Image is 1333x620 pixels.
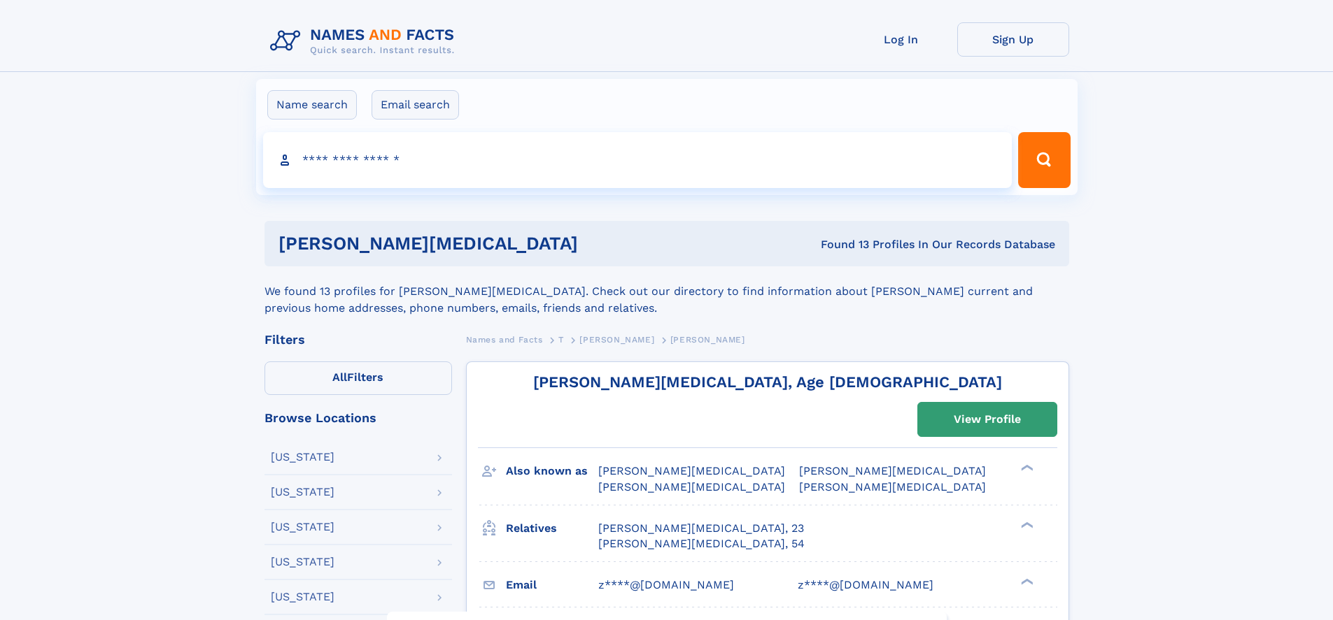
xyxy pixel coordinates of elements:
input: search input [263,132,1013,188]
span: [PERSON_NAME] [670,335,745,345]
a: [PERSON_NAME][MEDICAL_DATA], 54 [598,536,805,551]
span: [PERSON_NAME] [579,335,654,345]
div: ❯ [1017,463,1034,473]
div: View Profile [954,403,1021,435]
a: T [558,331,564,348]
div: [US_STATE] [271,521,334,533]
img: Logo Names and Facts [265,22,466,60]
span: [PERSON_NAME][MEDICAL_DATA] [799,464,986,477]
a: Names and Facts [466,331,543,348]
div: Found 13 Profiles In Our Records Database [699,237,1055,252]
div: ❯ [1017,577,1034,586]
a: Sign Up [957,22,1069,57]
span: [PERSON_NAME][MEDICAL_DATA] [799,480,986,493]
h3: Also known as [506,459,598,483]
span: [PERSON_NAME][MEDICAL_DATA] [598,480,785,493]
span: [PERSON_NAME][MEDICAL_DATA] [598,464,785,477]
div: ❯ [1017,520,1034,529]
a: Log In [845,22,957,57]
span: T [558,335,564,345]
div: [US_STATE] [271,591,334,603]
div: Browse Locations [265,412,452,424]
h1: [PERSON_NAME][MEDICAL_DATA] [278,235,700,252]
label: Name search [267,90,357,120]
button: Search Button [1018,132,1070,188]
div: Filters [265,333,452,346]
div: [US_STATE] [271,486,334,498]
span: All [332,370,347,384]
label: Email search [372,90,459,120]
label: Filters [265,361,452,395]
div: [US_STATE] [271,556,334,568]
h3: Email [506,573,598,597]
h3: Relatives [506,517,598,540]
a: [PERSON_NAME] [579,331,654,348]
a: [PERSON_NAME][MEDICAL_DATA], Age [DEMOGRAPHIC_DATA] [533,373,1002,391]
a: View Profile [918,403,1057,436]
div: We found 13 profiles for [PERSON_NAME][MEDICAL_DATA]. Check out our directory to find information... [265,266,1069,317]
a: [PERSON_NAME][MEDICAL_DATA], 23 [598,521,804,536]
div: [US_STATE] [271,452,334,463]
